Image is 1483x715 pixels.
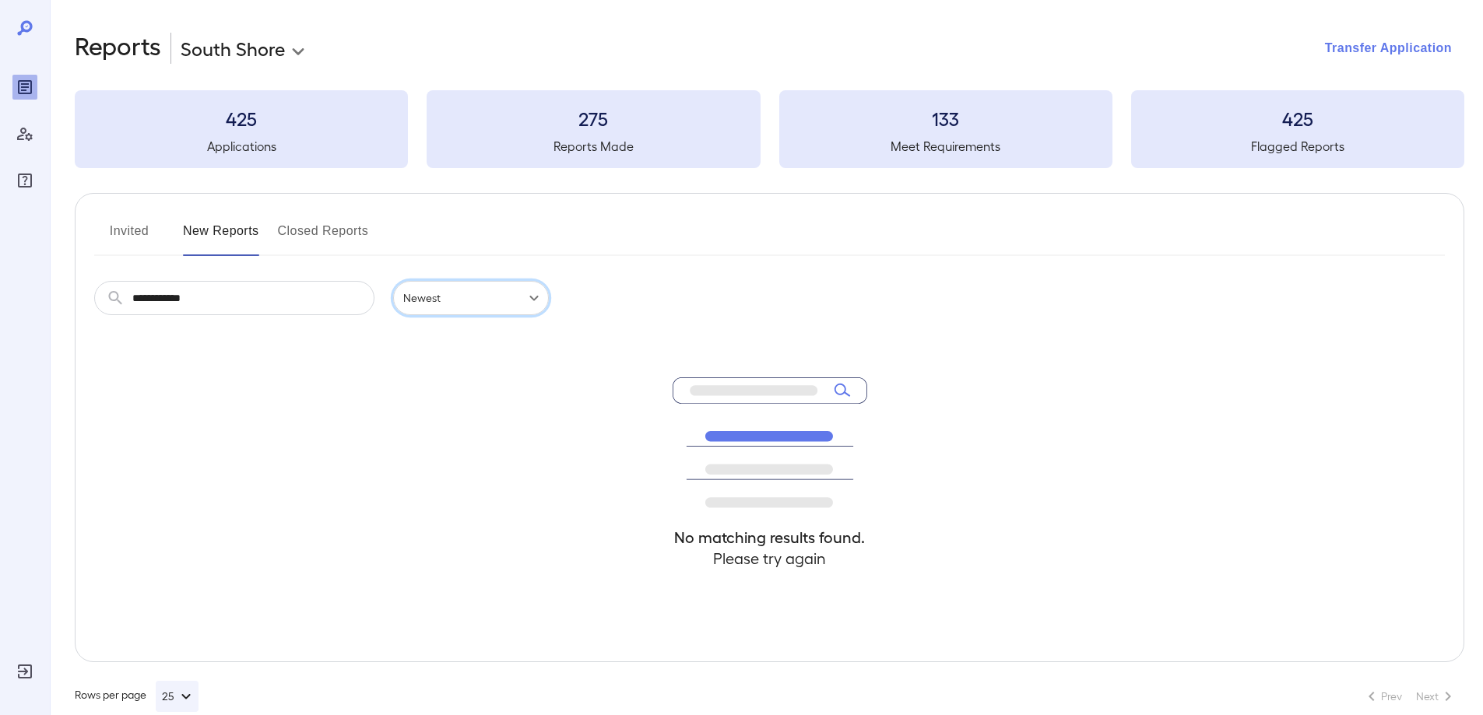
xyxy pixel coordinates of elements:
[1355,684,1464,709] nav: pagination navigation
[12,121,37,146] div: Manage Users
[12,168,37,193] div: FAQ
[673,548,867,569] h4: Please try again
[393,281,549,315] div: Newest
[673,527,867,548] h4: No matching results found.
[75,137,408,156] h5: Applications
[278,219,369,256] button: Closed Reports
[1131,106,1464,131] h3: 425
[427,137,760,156] h5: Reports Made
[12,75,37,100] div: Reports
[94,219,164,256] button: Invited
[156,681,199,712] button: 25
[779,137,1112,156] h5: Meet Requirements
[12,659,37,684] div: Log Out
[1313,31,1464,65] button: Transfer Application
[75,90,1464,168] summary: 425Applications275Reports Made133Meet Requirements425Flagged Reports
[779,106,1112,131] h3: 133
[427,106,760,131] h3: 275
[183,219,259,256] button: New Reports
[75,681,199,712] div: Rows per page
[1131,137,1464,156] h5: Flagged Reports
[75,106,408,131] h3: 425
[181,36,285,61] p: South Shore
[75,31,161,65] h2: Reports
